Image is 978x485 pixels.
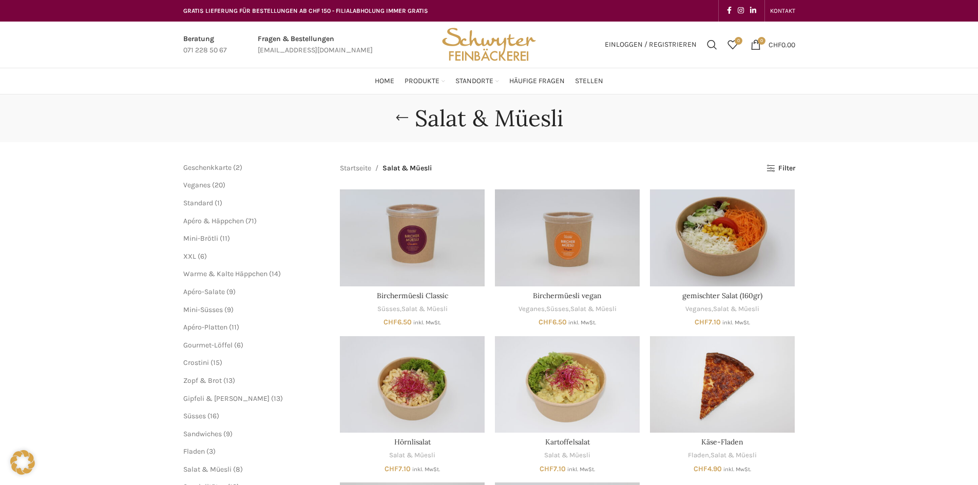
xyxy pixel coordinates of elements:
a: Produkte [405,71,445,91]
small: inkl. MwSt. [567,466,595,473]
a: Gourmet-Löffel [183,341,233,350]
a: Sandwiches [183,430,222,438]
a: Apéro-Platten [183,323,227,332]
small: inkl. MwSt. [723,466,751,473]
a: Suchen [702,34,722,55]
a: Salat & Müesli [401,304,448,314]
a: Startseite [340,163,371,174]
a: gemischter Salat (160gr) [650,189,795,286]
small: inkl. MwSt. [722,319,750,326]
small: inkl. MwSt. [412,466,440,473]
span: KONTAKT [770,7,795,14]
a: Infobox link [258,33,373,56]
span: CHF [539,318,552,326]
a: Birchermüesli Classic [377,291,448,300]
a: Birchermüesli Classic [340,189,485,286]
a: Birchermüesli vegan [495,189,640,286]
a: Hörnlisalat [394,437,431,447]
span: Salat & Müesli [382,163,432,174]
div: , [340,304,485,314]
a: Zopf & Brot [183,376,222,385]
a: Instagram social link [735,4,747,18]
span: Salat & Müesli [183,465,232,474]
a: XXL [183,252,196,261]
span: Häufige Fragen [509,76,565,86]
span: 13 [226,376,233,385]
div: Main navigation [178,71,800,91]
span: CHF [540,464,553,473]
span: CHF [385,464,398,473]
div: Secondary navigation [765,1,800,21]
bdi: 7.10 [695,318,721,326]
a: Salat & Müesli [570,304,617,314]
a: Infobox link [183,33,227,56]
a: Mini-Brötli [183,234,218,243]
a: Veganes [519,304,545,314]
a: Birchermüesli vegan [533,291,602,300]
span: 3 [209,447,213,456]
bdi: 4.90 [694,464,722,473]
span: 71 [248,217,254,225]
a: Kartoffelsalat [545,437,590,447]
span: 9 [227,305,231,314]
a: Käse-Fladen [701,437,743,447]
a: Warme & Kalte Häppchen [183,269,267,278]
span: Produkte [405,76,439,86]
span: Fladen [183,447,205,456]
a: Linkedin social link [747,4,759,18]
a: Crostini [183,358,209,367]
a: Home [375,71,394,91]
div: , [650,304,795,314]
a: Apéro-Salate [183,287,225,296]
span: GRATIS LIEFERUNG FÜR BESTELLUNGEN AB CHF 150 - FILIALABHOLUNG IMMER GRATIS [183,7,428,14]
small: inkl. MwSt. [413,319,441,326]
h1: Salat & Müesli [415,105,563,132]
a: Veganes [183,181,210,189]
a: Go back [389,108,415,128]
a: Häufige Fragen [509,71,565,91]
small: inkl. MwSt. [568,319,596,326]
a: Fladen [688,451,709,460]
span: 6 [200,252,204,261]
div: Meine Wunschliste [722,34,743,55]
bdi: 0.00 [769,40,795,49]
a: Veganes [685,304,712,314]
a: Käse-Fladen [650,336,795,433]
span: 0 [735,37,742,45]
a: Standorte [455,71,499,91]
span: 9 [226,430,230,438]
span: 9 [229,287,233,296]
span: 15 [213,358,220,367]
a: KONTAKT [770,1,795,21]
span: CHF [694,464,707,473]
span: Apéro & Häppchen [183,217,244,225]
a: 0 [722,34,743,55]
img: Bäckerei Schwyter [438,22,539,68]
a: Süsses [183,412,206,420]
span: 1 [217,199,220,207]
span: CHF [769,40,781,49]
bdi: 6.50 [539,318,567,326]
span: 13 [274,394,280,403]
span: 8 [236,465,240,474]
a: Salat & Müesli [711,451,757,460]
span: 14 [272,269,278,278]
a: Standard [183,199,213,207]
span: CHF [695,318,708,326]
nav: Breadcrumb [340,163,432,174]
a: Salat & Müesli [544,451,590,460]
span: Stellen [575,76,603,86]
span: Standorte [455,76,493,86]
div: , [650,451,795,460]
span: 2 [236,163,240,172]
span: 20 [215,181,223,189]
